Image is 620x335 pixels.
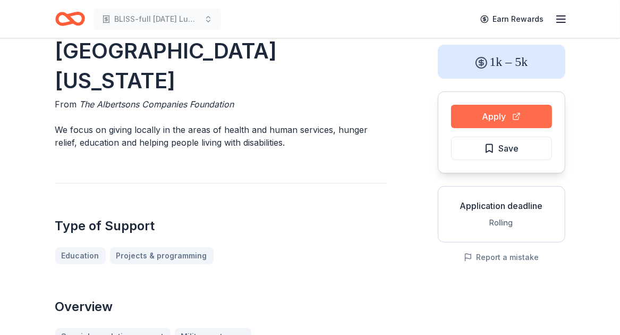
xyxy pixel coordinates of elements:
[55,123,387,149] p: We focus on giving locally in the areas of health and human services, hunger relief, education an...
[55,247,106,264] a: Education
[80,99,234,110] span: The Albertsons Companies Foundation
[451,137,552,160] button: Save
[55,98,387,111] div: From
[447,199,556,212] div: Application deadline
[115,13,200,26] span: BLISS-full [DATE] Luncheon
[55,6,387,96] h1: Vons Foundation - [GEOGRAPHIC_DATA][US_STATE]
[447,216,556,229] div: Rolling
[451,105,552,128] button: Apply
[55,298,387,315] h2: Overview
[94,9,221,30] button: BLISS-full [DATE] Luncheon
[464,251,539,264] button: Report a mistake
[499,141,519,155] span: Save
[55,6,85,31] a: Home
[474,10,550,29] a: Earn Rewards
[110,247,214,264] a: Projects & programming
[55,217,387,234] h2: Type of Support
[438,45,565,79] div: 1k – 5k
